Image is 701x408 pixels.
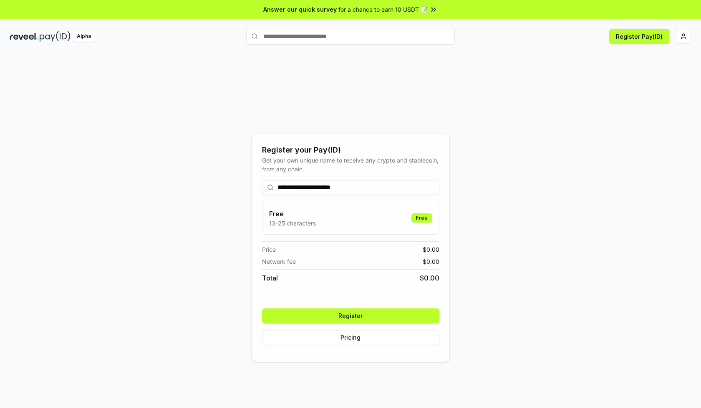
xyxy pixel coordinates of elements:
img: reveel_dark [10,31,38,42]
span: Answer our quick survey [263,5,337,14]
p: 13-25 characters [269,219,316,228]
button: Register [262,308,439,323]
span: Price [262,245,276,254]
span: $ 0.00 [423,245,439,254]
span: Total [262,273,278,283]
div: Free [411,213,432,223]
img: pay_id [40,31,71,42]
button: Register Pay(ID) [609,29,669,44]
span: Network fee [262,257,296,266]
h3: Free [269,209,316,219]
div: Alpha [72,31,96,42]
span: $ 0.00 [420,273,439,283]
div: Register your Pay(ID) [262,144,439,156]
div: Get your own unique name to receive any crypto and stablecoin, from any chain [262,156,439,173]
span: $ 0.00 [423,257,439,266]
span: for a chance to earn 10 USDT 📝 [338,5,428,14]
button: Pricing [262,330,439,345]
